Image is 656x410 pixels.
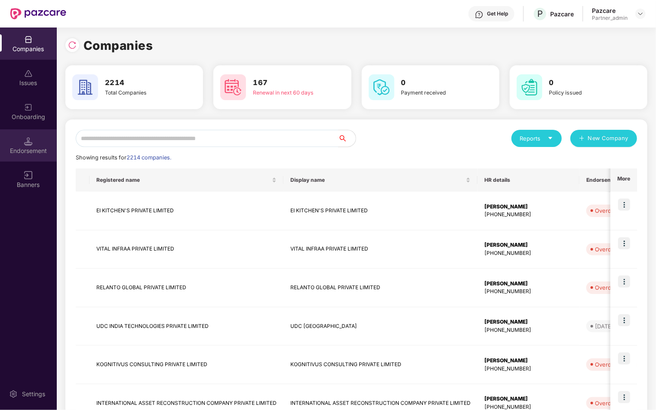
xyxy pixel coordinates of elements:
div: Partner_admin [592,15,628,21]
div: Get Help [487,10,508,17]
img: svg+xml;base64,PHN2ZyB4bWxucz0iaHR0cDovL3d3dy53My5vcmcvMjAwMC9zdmciIHdpZHRoPSI2MCIgaGVpZ2h0PSI2MC... [369,74,394,100]
div: Settings [19,390,48,398]
h3: 0 [401,77,471,89]
span: Endorsements [586,177,635,184]
td: EI KITCHEN'S PRIVATE LIMITED [283,192,477,230]
th: Registered name [89,168,283,192]
img: icon [618,199,630,211]
button: plusNew Company [570,130,637,147]
img: icon [618,391,630,403]
img: icon [618,275,630,288]
img: svg+xml;base64,PHN2ZyB3aWR0aD0iMTQuNSIgaGVpZ2h0PSIxNC41IiB2aWV3Qm94PSIwIDAgMTYgMTYiIGZpbGw9Im5vbm... [24,137,33,146]
td: KOGNITIVUS CONSULTING PRIVATE LIMITED [283,346,477,384]
img: icon [618,237,630,249]
h3: 167 [253,77,322,89]
img: svg+xml;base64,PHN2ZyBpZD0iRHJvcGRvd24tMzJ4MzIiIHhtbG5zPSJodHRwOi8vd3d3LnczLm9yZy8yMDAwL3N2ZyIgd2... [637,10,644,17]
img: svg+xml;base64,PHN2ZyBpZD0iSGVscC0zMngzMiIgeG1sbnM9Imh0dHA6Ly93d3cudzMub3JnLzIwMDAvc3ZnIiB3aWR0aD... [475,10,484,19]
img: svg+xml;base64,PHN2ZyBpZD0iUmVsb2FkLTMyeDMyIiB4bWxucz0iaHR0cDovL3d3dy53My5vcmcvMjAwMC9zdmciIHdpZH... [68,41,77,49]
div: [PERSON_NAME] [484,395,573,403]
td: RELANTO GLOBAL PRIVATE LIMITED [89,269,283,307]
div: [PHONE_NUMBER] [484,249,573,257]
td: UDC [GEOGRAPHIC_DATA] [283,307,477,346]
img: svg+xml;base64,PHN2ZyB4bWxucz0iaHR0cDovL3d3dy53My5vcmcvMjAwMC9zdmciIHdpZHRoPSI2MCIgaGVpZ2h0PSI2MC... [517,74,542,100]
span: Display name [290,177,464,184]
td: KOGNITIVUS CONSULTING PRIVATE LIMITED [89,346,283,384]
img: svg+xml;base64,PHN2ZyBpZD0iU2V0dGluZy0yMHgyMCIgeG1sbnM9Imh0dHA6Ly93d3cudzMub3JnLzIwMDAvc3ZnIiB3aW... [9,390,18,398]
img: svg+xml;base64,PHN2ZyB4bWxucz0iaHR0cDovL3d3dy53My5vcmcvMjAwMC9zdmciIHdpZHRoPSI2MCIgaGVpZ2h0PSI2MC... [72,74,98,100]
div: [PHONE_NUMBER] [484,288,573,296]
div: [PHONE_NUMBER] [484,365,573,373]
div: Reports [520,134,553,143]
span: caret-down [548,135,553,141]
th: Display name [283,168,477,192]
span: plus [579,135,585,142]
img: svg+xml;base64,PHN2ZyBpZD0iQ29tcGFuaWVzIiB4bWxucz0iaHR0cDovL3d3dy53My5vcmcvMjAwMC9zdmciIHdpZHRoPS... [24,35,33,44]
div: [PERSON_NAME] [484,241,573,249]
td: EI KITCHEN'S PRIVATE LIMITED [89,192,283,230]
img: icon [618,314,630,326]
span: P [537,9,543,19]
h3: 0 [549,77,619,89]
span: search [338,135,356,142]
img: svg+xml;base64,PHN2ZyBpZD0iSXNzdWVzX2Rpc2FibGVkIiB4bWxucz0iaHR0cDovL3d3dy53My5vcmcvMjAwMC9zdmciIH... [24,69,33,78]
div: Renewal in next 60 days [253,89,322,97]
img: icon [618,352,630,364]
h1: Companies [83,36,153,55]
div: [DATE] [595,322,613,330]
div: Overdue - 107d [595,360,638,369]
div: [PERSON_NAME] [484,203,573,211]
div: Policy issued [549,89,619,97]
div: [PERSON_NAME] [484,318,573,326]
span: New Company [588,134,629,143]
span: Showing results for [76,154,171,161]
div: Pazcare [592,6,628,15]
div: [PERSON_NAME] [484,357,573,365]
h3: 2214 [105,77,174,89]
div: [PHONE_NUMBER] [484,211,573,219]
div: Overdue - 51d [595,245,634,254]
div: [PERSON_NAME] [484,280,573,288]
div: Overdue - 34d [595,283,634,292]
span: 2214 companies. [126,154,171,161]
button: search [338,130,356,147]
td: UDC INDIA TECHNOLOGIES PRIVATE LIMITED [89,307,283,346]
td: VITAL INFRAA PRIVATE LIMITED [283,230,477,269]
td: VITAL INFRAA PRIVATE LIMITED [89,230,283,269]
div: Overdue - 22d [595,399,634,407]
th: More [610,168,637,192]
div: Pazcare [550,10,574,18]
div: Overdue - 41d [595,206,634,215]
td: RELANTO GLOBAL PRIVATE LIMITED [283,269,477,307]
img: svg+xml;base64,PHN2ZyB3aWR0aD0iMTYiIGhlaWdodD0iMTYiIHZpZXdCb3g9IjAgMCAxNiAxNiIgZmlsbD0ibm9uZSIgeG... [24,171,33,180]
div: Payment received [401,89,471,97]
th: HR details [477,168,579,192]
div: Total Companies [105,89,174,97]
span: Registered name [96,177,270,184]
img: svg+xml;base64,PHN2ZyB3aWR0aD0iMjAiIGhlaWdodD0iMjAiIHZpZXdCb3g9IjAgMCAyMCAyMCIgZmlsbD0ibm9uZSIgeG... [24,103,33,112]
img: New Pazcare Logo [10,8,66,19]
img: svg+xml;base64,PHN2ZyB4bWxucz0iaHR0cDovL3d3dy53My5vcmcvMjAwMC9zdmciIHdpZHRoPSI2MCIgaGVpZ2h0PSI2MC... [220,74,246,100]
div: [PHONE_NUMBER] [484,326,573,334]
